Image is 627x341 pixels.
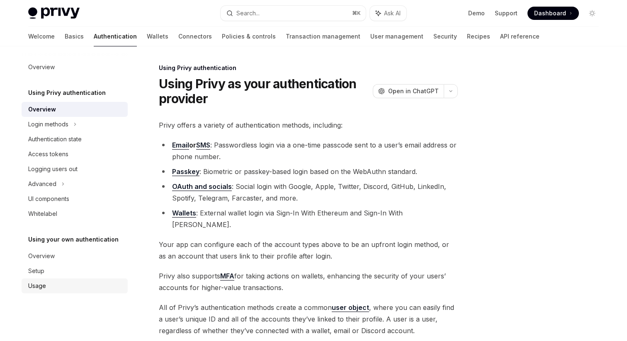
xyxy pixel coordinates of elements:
[172,141,189,150] a: Email
[433,27,457,46] a: Security
[221,6,366,21] button: Search...⌘K
[28,194,69,204] div: UI components
[159,181,458,204] li: : Social login with Google, Apple, Twitter, Discord, GitHub, LinkedIn, Spotify, Telegram, Farcast...
[159,239,458,262] span: Your app can configure each of the account types above to be an upfront login method, or as an ac...
[22,162,128,177] a: Logging users out
[159,64,458,72] div: Using Privy authentication
[370,6,406,21] button: Ask AI
[28,27,55,46] a: Welcome
[534,9,566,17] span: Dashboard
[159,76,369,106] h1: Using Privy as your authentication provider
[467,27,490,46] a: Recipes
[527,7,579,20] a: Dashboard
[28,164,78,174] div: Logging users out
[159,270,458,293] span: Privy also supports for taking actions on wallets, enhancing the security of your users’ accounts...
[28,104,56,114] div: Overview
[172,182,232,191] a: OAuth and socials
[22,132,128,147] a: Authentication state
[22,60,128,75] a: Overview
[28,62,55,72] div: Overview
[159,166,458,177] li: : Biometric or passkey-based login based on the WebAuthn standard.
[172,167,199,176] a: Passkey
[172,209,196,218] a: Wallets
[28,209,57,219] div: Whitelabel
[286,27,360,46] a: Transaction management
[352,10,361,17] span: ⌘ K
[28,149,68,159] div: Access tokens
[28,235,119,244] h5: Using your own authentication
[159,139,458,162] li: : Passwordless login via a one-time passcode sent to a user’s email address or phone number.
[28,7,80,19] img: light logo
[500,27,540,46] a: API reference
[22,206,128,221] a: Whitelabel
[159,207,458,230] li: : External wallet login via Sign-In With Ethereum and Sign-In With [PERSON_NAME].
[495,9,518,17] a: Support
[28,88,106,98] h5: Using Privy authentication
[159,119,458,131] span: Privy offers a variety of authentication methods, including:
[28,281,46,291] div: Usage
[370,27,423,46] a: User management
[196,141,210,150] a: SMS
[147,27,168,46] a: Wallets
[22,249,128,264] a: Overview
[94,27,137,46] a: Authentication
[28,266,44,276] div: Setup
[65,27,84,46] a: Basics
[384,9,401,17] span: Ask AI
[28,251,55,261] div: Overview
[159,302,458,336] span: All of Privy’s authentication methods create a common , where you can easily find a user’s unique...
[468,9,485,17] a: Demo
[28,134,82,144] div: Authentication state
[22,102,128,117] a: Overview
[388,87,439,95] span: Open in ChatGPT
[28,179,56,189] div: Advanced
[332,303,369,312] a: user object
[22,147,128,162] a: Access tokens
[172,141,210,150] strong: or
[222,27,276,46] a: Policies & controls
[586,7,599,20] button: Toggle dark mode
[22,278,128,293] a: Usage
[220,272,234,281] a: MFA
[22,191,128,206] a: UI components
[236,8,260,18] div: Search...
[373,84,444,98] button: Open in ChatGPT
[22,264,128,278] a: Setup
[28,119,68,129] div: Login methods
[178,27,212,46] a: Connectors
